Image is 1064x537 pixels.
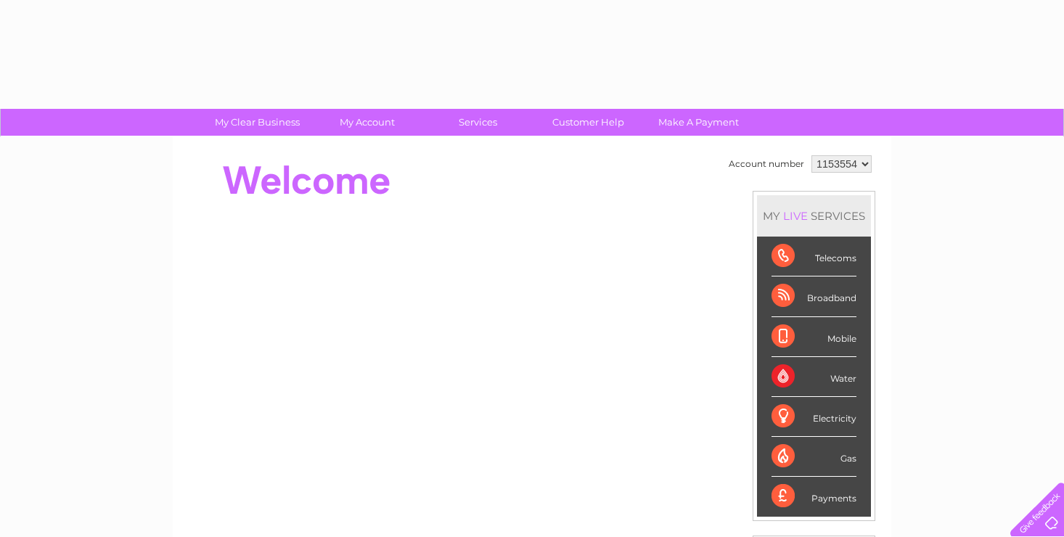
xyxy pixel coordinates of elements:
div: Gas [772,437,856,477]
div: Electricity [772,397,856,437]
div: LIVE [780,209,811,223]
a: Customer Help [528,109,648,136]
div: MY SERVICES [757,195,871,237]
a: Make A Payment [639,109,758,136]
div: Broadband [772,276,856,316]
div: Water [772,357,856,397]
a: Services [418,109,538,136]
div: Telecoms [772,237,856,276]
div: Payments [772,477,856,516]
a: My Clear Business [197,109,317,136]
div: Mobile [772,317,856,357]
td: Account number [725,152,808,176]
a: My Account [308,109,427,136]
